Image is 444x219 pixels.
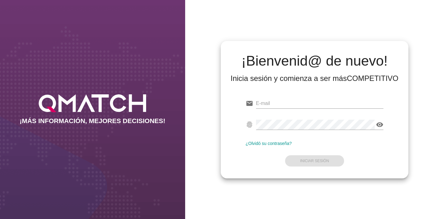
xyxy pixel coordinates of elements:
div: Inicia sesión y comienza a ser más [231,73,399,83]
i: email [246,100,253,107]
a: ¿Olvidó su contraseña? [246,141,292,146]
input: E-mail [256,98,384,108]
strong: COMPETITIVO [347,74,398,82]
h2: ¡MÁS INFORMACIÓN, MEJORES DECISIONES! [20,117,165,125]
i: fingerprint [246,121,253,128]
h2: ¡Bienvenid@ de nuevo! [231,53,399,68]
i: visibility [376,121,383,128]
